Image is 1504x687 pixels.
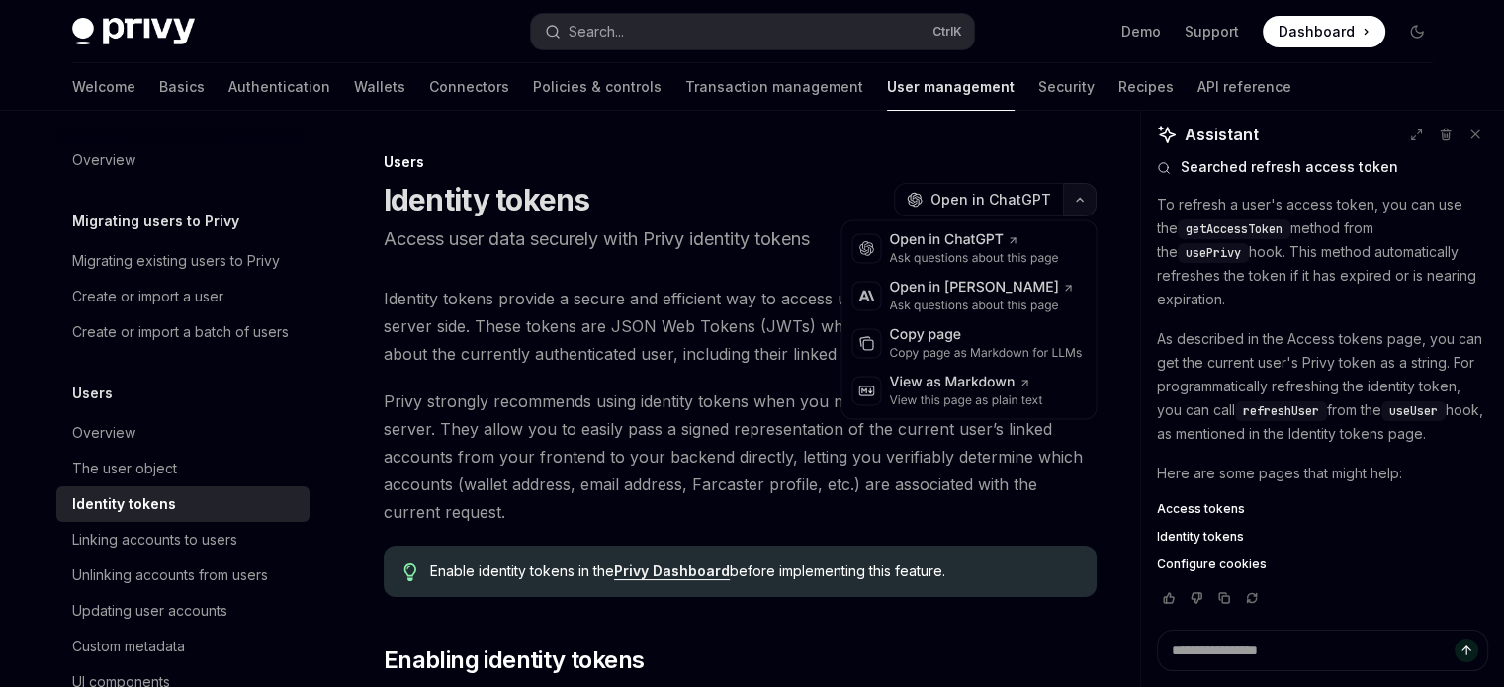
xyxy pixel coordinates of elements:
span: Enable identity tokens in the before implementing this feature. [430,561,1076,581]
a: Privy Dashboard [614,562,730,580]
a: Migrating existing users to Privy [56,243,310,279]
button: Search...CtrlK [531,14,974,49]
div: Copy page as Markdown for LLMs [889,345,1082,361]
div: Open in ChatGPT [889,230,1058,250]
p: To refresh a user's access token, you can use the method from the hook. This method automatically... [1157,193,1488,311]
div: Custom metadata [72,635,185,658]
a: Custom metadata [56,629,310,664]
span: Access tokens [1157,501,1245,517]
a: Unlinking accounts from users [56,558,310,593]
a: Support [1185,22,1239,42]
div: Migrating existing users to Privy [72,249,280,273]
a: Overview [56,142,310,178]
span: Identity tokens provide a secure and efficient way to access user data, especially on the server ... [384,285,1097,368]
div: Overview [72,148,135,172]
span: usePrivy [1186,245,1241,261]
button: Searched refresh access token [1157,157,1488,177]
a: Access tokens [1157,501,1488,517]
a: Create or import a user [56,279,310,314]
a: Wallets [354,63,405,111]
div: Create or import a batch of users [72,320,289,344]
div: Open in [PERSON_NAME] [889,278,1074,298]
div: Users [384,152,1097,172]
div: Ask questions about this page [889,298,1074,313]
span: Open in ChatGPT [930,190,1051,210]
h5: Users [72,382,113,405]
a: Recipes [1118,63,1174,111]
div: Identity tokens [72,492,176,516]
span: useUser [1389,403,1438,419]
div: Updating user accounts [72,599,227,623]
a: The user object [56,451,310,486]
a: API reference [1197,63,1291,111]
a: Identity tokens [56,486,310,522]
span: Configure cookies [1157,557,1267,572]
a: Transaction management [685,63,863,111]
div: Copy page [889,325,1082,345]
div: Overview [72,421,135,445]
div: Unlinking accounts from users [72,563,268,587]
p: Here are some pages that might help: [1157,462,1488,485]
a: Create or import a batch of users [56,314,310,350]
div: Create or import a user [72,285,223,308]
span: refreshUser [1243,403,1319,419]
span: Dashboard [1279,22,1355,42]
h1: Identity tokens [384,182,590,217]
div: View as Markdown [889,373,1042,392]
a: Security [1038,63,1095,111]
a: Welcome [72,63,135,111]
a: Overview [56,415,310,451]
span: Identity tokens [1157,529,1244,545]
span: Privy strongly recommends using identity tokens when you need user-level data on your server. The... [384,387,1097,526]
a: Configure cookies [1157,557,1488,572]
span: Ctrl K [932,24,962,40]
span: Assistant [1185,123,1259,146]
button: Open in ChatGPT [894,183,1063,216]
a: Demo [1121,22,1161,42]
a: Updating user accounts [56,593,310,629]
span: getAccessToken [1186,221,1283,237]
svg: Tip [403,563,417,581]
button: Toggle dark mode [1401,16,1433,47]
div: View this page as plain text [889,392,1042,408]
p: As described in the Access tokens page, you can get the current user's Privy token as a string. F... [1157,327,1488,446]
div: Search... [569,20,624,43]
h5: Migrating users to Privy [72,210,239,233]
a: Connectors [429,63,509,111]
img: dark logo [72,18,195,45]
div: The user object [72,457,177,480]
a: Authentication [228,63,330,111]
a: Basics [159,63,205,111]
a: Policies & controls [533,63,662,111]
a: User management [887,63,1015,111]
p: Access user data securely with Privy identity tokens [384,225,1097,253]
span: Searched refresh access token [1181,157,1398,177]
button: Send message [1455,639,1478,662]
div: Ask questions about this page [889,250,1058,266]
a: Dashboard [1263,16,1385,47]
a: Linking accounts to users [56,522,310,558]
div: Linking accounts to users [72,528,237,552]
a: Identity tokens [1157,529,1488,545]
